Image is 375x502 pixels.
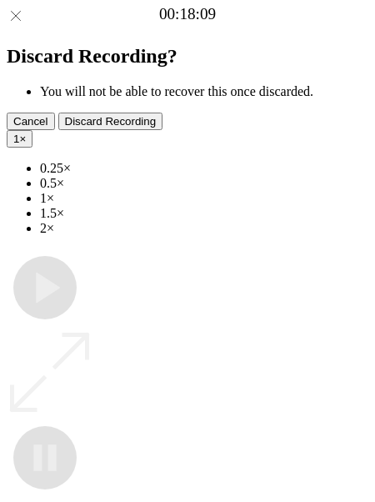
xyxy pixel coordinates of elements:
[40,176,368,191] li: 0.5×
[40,161,368,176] li: 0.25×
[7,45,368,68] h2: Discard Recording?
[7,113,55,130] button: Cancel
[40,84,368,99] li: You will not be able to recover this once discarded.
[40,221,368,236] li: 2×
[58,113,163,130] button: Discard Recording
[13,133,19,145] span: 1
[159,5,216,23] a: 00:18:09
[7,130,32,148] button: 1×
[40,191,368,206] li: 1×
[40,206,368,221] li: 1.5×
